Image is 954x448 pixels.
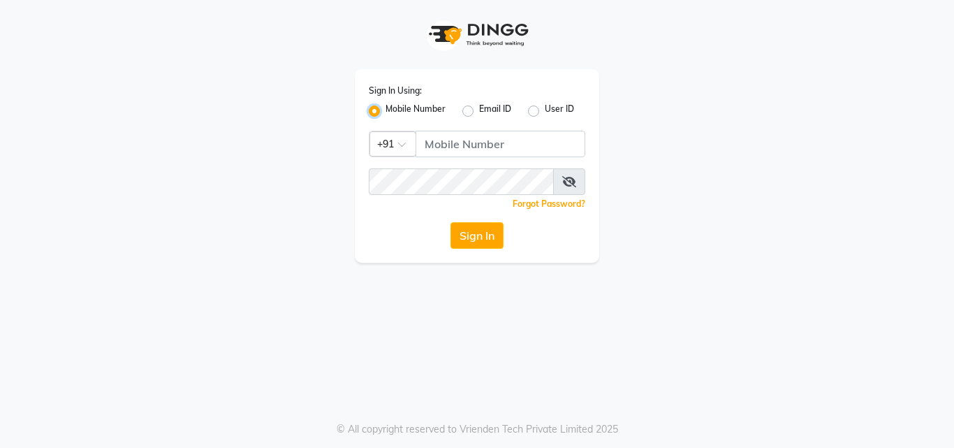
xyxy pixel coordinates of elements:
[513,198,585,209] a: Forgot Password?
[386,103,446,120] label: Mobile Number
[450,222,504,249] button: Sign In
[369,85,422,97] label: Sign In Using:
[479,103,511,120] label: Email ID
[369,168,554,195] input: Username
[545,103,574,120] label: User ID
[416,131,585,157] input: Username
[421,14,533,55] img: logo1.svg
